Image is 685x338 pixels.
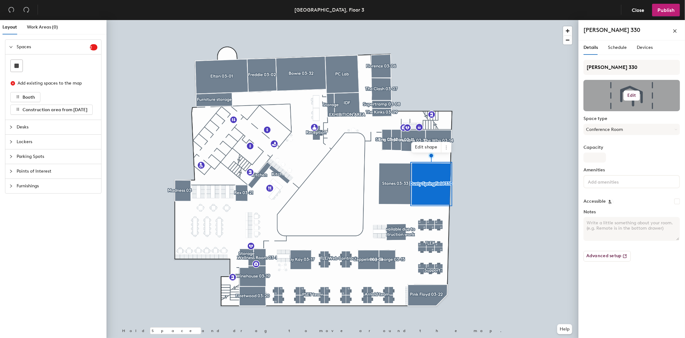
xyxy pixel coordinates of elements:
[9,169,13,173] span: collapsed
[9,45,13,49] span: expanded
[17,149,97,164] span: Parking Spots
[17,120,97,134] span: Desks
[23,95,35,100] span: Booth
[20,4,33,16] button: Redo (⌘ + ⇧ + Z)
[608,45,627,50] span: Schedule
[23,107,87,112] span: Construction area from [DATE]
[10,105,93,115] button: Construction area from [DATE]
[584,199,606,204] label: Accessible
[17,40,90,54] span: Spaces
[632,7,644,13] span: Close
[557,324,572,334] button: Help
[3,24,17,30] span: Layout
[10,92,40,102] button: Booth
[627,93,636,98] h6: Edit
[584,26,640,34] h4: [PERSON_NAME] 330
[295,6,365,14] div: [GEOGRAPHIC_DATA], Floor 3
[624,91,640,101] button: Edit
[9,140,13,144] span: collapsed
[11,81,15,86] span: close-circle
[18,80,92,87] div: Add existing spaces to the map
[584,116,680,121] label: Space type
[411,142,441,153] span: Edit shape
[657,7,675,13] span: Publish
[584,145,680,150] label: Capacity
[584,45,598,50] span: Details
[673,29,677,33] span: close
[626,4,650,16] button: Close
[90,45,97,49] span: 2
[584,168,680,173] label: Amenities
[27,24,58,30] span: Work Areas (0)
[17,179,97,193] span: Furnishings
[17,164,97,179] span: Points of Interest
[652,4,680,16] button: Publish
[9,184,13,188] span: collapsed
[584,124,680,135] button: Conference Room
[8,7,14,13] span: undo
[637,45,653,50] span: Devices
[90,44,97,50] sup: 2
[9,125,13,129] span: collapsed
[584,251,631,262] button: Advanced setup
[5,4,18,16] button: Undo (⌘ + Z)
[17,135,97,149] span: Lockers
[9,155,13,159] span: collapsed
[587,178,643,185] input: Add amenities
[584,210,680,215] label: Notes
